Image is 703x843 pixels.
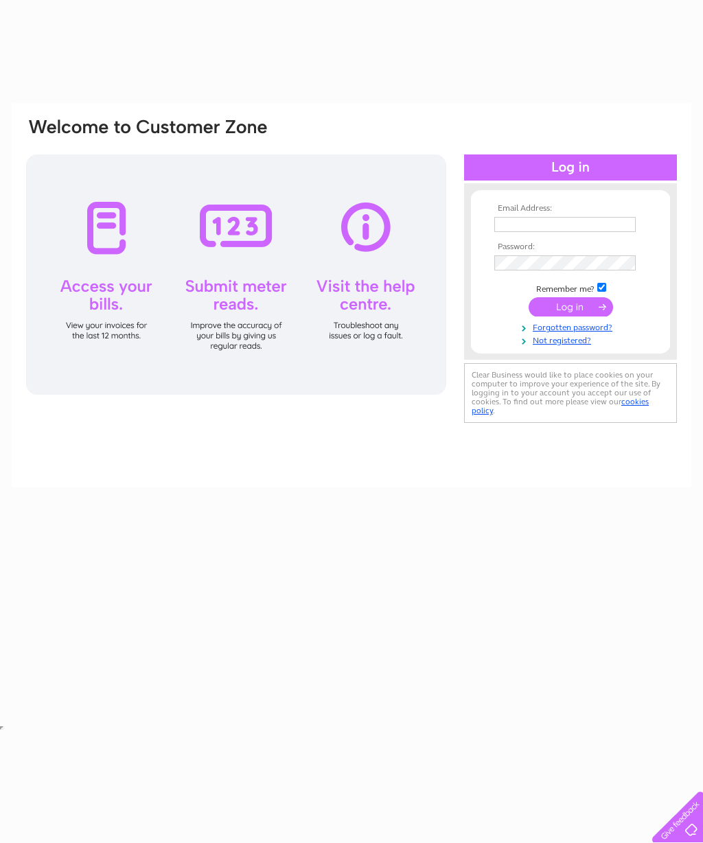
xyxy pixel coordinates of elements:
a: cookies policy [472,397,649,415]
th: Password: [491,242,650,252]
th: Email Address: [491,204,650,213]
td: Remember me? [491,281,650,295]
a: Forgotten password? [494,320,650,333]
div: Clear Business would like to place cookies on your computer to improve your experience of the sit... [464,363,677,423]
input: Submit [529,297,613,316]
a: Not registered? [494,333,650,346]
